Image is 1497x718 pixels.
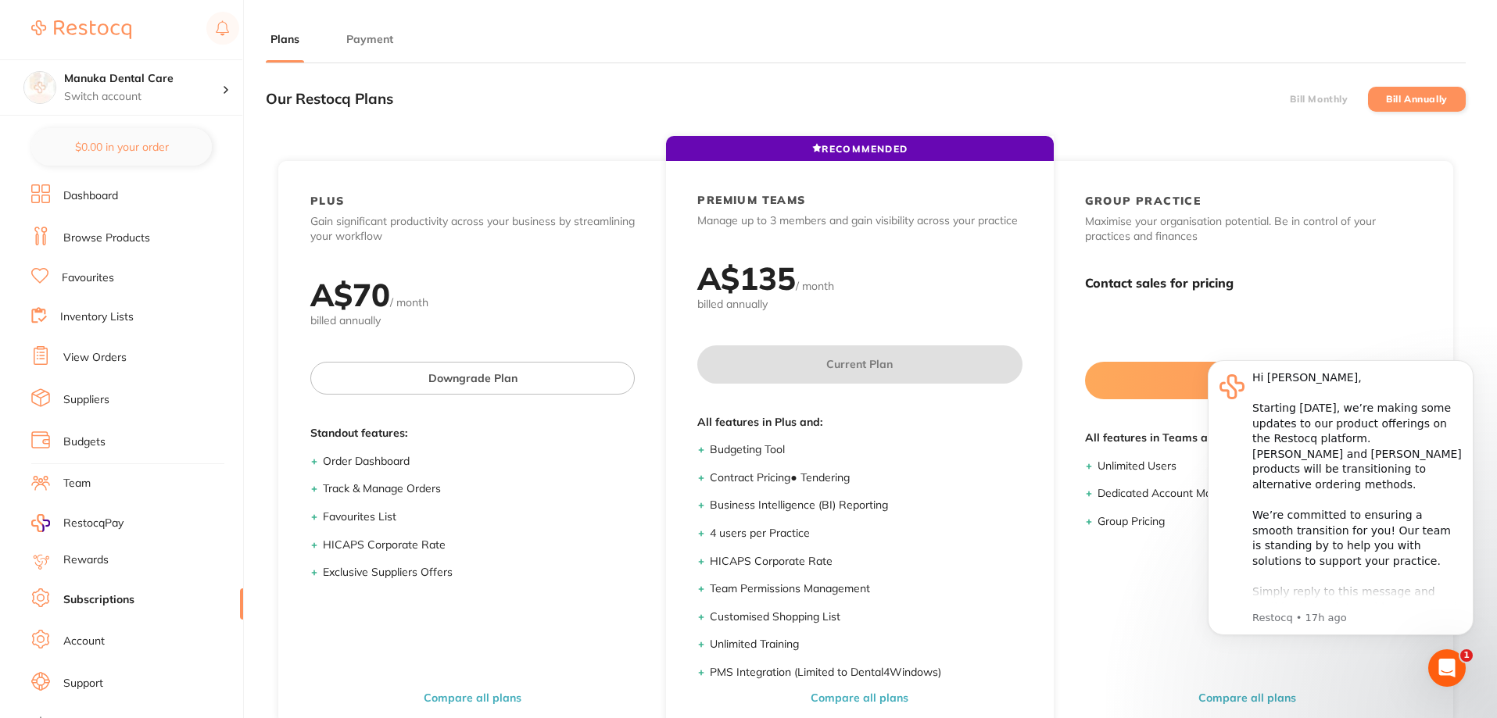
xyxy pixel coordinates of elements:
h2: PREMIUM TEAMS [697,193,805,207]
h4: Manuka Dental Care [64,71,222,87]
a: Browse Products [63,230,150,246]
span: billed annually [310,313,635,329]
span: 1 [1460,649,1473,662]
a: View Orders [63,350,127,366]
span: All features in Plus and: [697,415,1022,430]
h2: A$ 70 [310,275,390,314]
a: Support [63,676,103,691]
img: Manuka Dental Care [24,72,56,103]
p: Switch account [64,89,222,105]
span: RECOMMENDED [812,143,908,155]
label: Bill Annually [1386,94,1448,105]
li: 4 users per Practice [710,526,1022,541]
iframe: Intercom notifications message [1184,337,1497,676]
p: Manage up to 3 members and gain visibility across your practice [697,213,1022,229]
li: HICAPS Corporate Rate [323,538,635,553]
li: Business Intelligence (BI) Reporting [710,498,1022,513]
a: Team [63,476,91,491]
img: Restocq Logo [31,20,131,39]
iframe: Intercom live chat [1428,649,1466,687]
a: Dashboard [63,188,118,204]
button: Downgrade Plan [310,362,635,395]
span: Standout features: [310,426,635,441]
a: Favourites [62,270,114,286]
img: RestocqPay [31,514,50,532]
h2: PLUS [310,194,345,208]
p: Maximise your organisation potential. Be in control of your practices and finances [1085,214,1409,245]
span: billed annually [697,297,1022,313]
h2: GROUP PRACTICE [1085,194,1202,208]
a: Suppliers [63,392,109,408]
li: Contract Pricing ● Tendering [710,470,1022,486]
h3: Our Restocq Plans [266,91,393,108]
li: Track & Manage Orders [323,481,635,497]
li: Dedicated Account Manager [1098,486,1409,502]
span: RestocqPay [63,516,124,531]
li: Budgeting Tool [710,442,1022,458]
div: Hi [PERSON_NAME], ​ Starting [DATE], we’re making some updates to our product offerings on the Re... [68,34,278,401]
li: Team Permissions Management [710,581,1022,597]
a: Account [63,634,105,649]
p: Gain significant productivity across your business by streamlining your workflow [310,214,635,245]
a: RestocqPay [31,514,124,532]
h2: A$ 135 [697,259,796,298]
button: Compare all plans [419,691,526,705]
li: Exclusive Suppliers Offers [323,565,635,580]
li: Unlimited Users [1098,459,1409,474]
li: HICAPS Corporate Rate [710,554,1022,570]
button: Compare all plans [806,691,913,705]
a: Restocq Logo [31,12,131,48]
label: Bill Monthly [1290,94,1348,105]
li: PMS Integration (Limited to Dental4Windows) [710,665,1022,680]
button: Compare all plans [1194,691,1301,705]
li: Order Dashboard [323,454,635,470]
button: Payment [342,32,398,47]
a: Subscriptions [63,592,134,608]
p: Message from Restocq, sent 17h ago [68,274,278,288]
button: Plans [266,32,304,47]
li: Customised Shopping List [710,609,1022,625]
button: $0.00 in your order [31,128,212,166]
span: / month [390,295,428,309]
span: All features in Teams and: [1085,430,1409,446]
li: Unlimited Training [710,637,1022,652]
li: Favourites List [323,509,635,525]
a: Inventory Lists [60,309,134,325]
button: Contact Us [1085,362,1409,399]
span: / month [796,279,834,293]
li: Group Pricing [1098,514,1409,530]
a: Budgets [63,434,106,450]
a: Rewards [63,552,109,568]
h3: Contact sales for pricing [1085,276,1409,291]
button: Current Plan [697,345,1022,383]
